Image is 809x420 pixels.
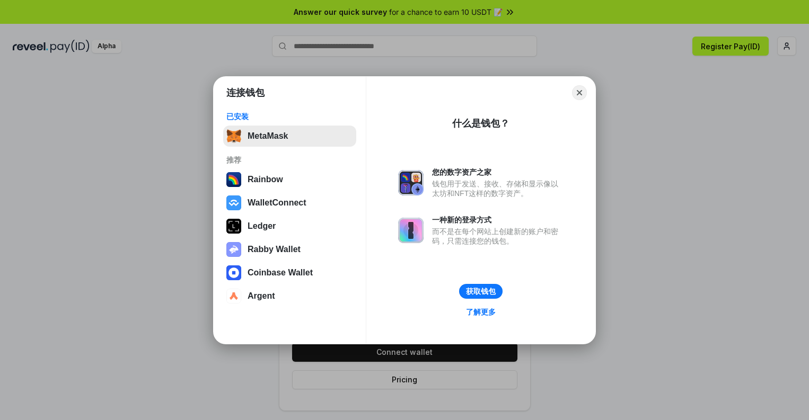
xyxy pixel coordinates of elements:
button: Close [572,85,587,100]
div: 获取钱包 [466,287,496,296]
button: 获取钱包 [459,284,503,299]
img: svg+xml,%3Csvg%20width%3D%22120%22%20height%3D%22120%22%20viewBox%3D%220%200%20120%20120%22%20fil... [226,172,241,187]
div: 什么是钱包？ [452,117,509,130]
img: svg+xml,%3Csvg%20xmlns%3D%22http%3A%2F%2Fwww.w3.org%2F2000%2Fsvg%22%20width%3D%2228%22%20height%3... [226,219,241,234]
a: 了解更多 [460,305,502,319]
div: 您的数字资产之家 [432,167,564,177]
button: WalletConnect [223,192,356,213]
div: Coinbase Wallet [248,268,313,278]
button: Argent [223,285,356,307]
button: MetaMask [223,126,356,147]
div: 一种新的登录方式 [432,215,564,225]
div: 推荐 [226,155,353,165]
img: svg+xml,%3Csvg%20width%3D%2228%22%20height%3D%2228%22%20viewBox%3D%220%200%2028%2028%22%20fill%3D... [226,265,241,280]
div: WalletConnect [248,198,306,208]
img: svg+xml,%3Csvg%20width%3D%2228%22%20height%3D%2228%22%20viewBox%3D%220%200%2028%2028%22%20fill%3D... [226,195,241,210]
div: 了解更多 [466,307,496,317]
div: 而不是在每个网站上创建新的账户和密码，只需连接您的钱包。 [432,227,564,246]
div: MetaMask [248,131,288,141]
div: Argent [248,291,275,301]
button: Ledger [223,216,356,237]
button: Coinbase Wallet [223,262,356,283]
img: svg+xml,%3Csvg%20xmlns%3D%22http%3A%2F%2Fwww.w3.org%2F2000%2Fsvg%22%20fill%3D%22none%22%20viewBox... [398,218,424,243]
h1: 连接钱包 [226,86,265,99]
img: svg+xml,%3Csvg%20fill%3D%22none%22%20height%3D%2233%22%20viewBox%3D%220%200%2035%2033%22%20width%... [226,129,241,144]
img: svg+xml,%3Csvg%20xmlns%3D%22http%3A%2F%2Fwww.w3.org%2F2000%2Fsvg%22%20fill%3D%22none%22%20viewBox... [226,242,241,257]
button: Rabby Wallet [223,239,356,260]
div: Ledger [248,221,276,231]
img: svg+xml,%3Csvg%20width%3D%2228%22%20height%3D%2228%22%20viewBox%3D%220%200%2028%2028%22%20fill%3D... [226,289,241,303]
button: Rainbow [223,169,356,190]
img: svg+xml,%3Csvg%20xmlns%3D%22http%3A%2F%2Fwww.w3.org%2F2000%2Fsvg%22%20fill%3D%22none%22%20viewBox... [398,170,424,195]
div: 钱包用于发送、接收、存储和显示像以太坊和NFT这样的数字资产。 [432,179,564,198]
div: Rabby Wallet [248,245,301,254]
div: 已安装 [226,112,353,121]
div: Rainbow [248,175,283,184]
